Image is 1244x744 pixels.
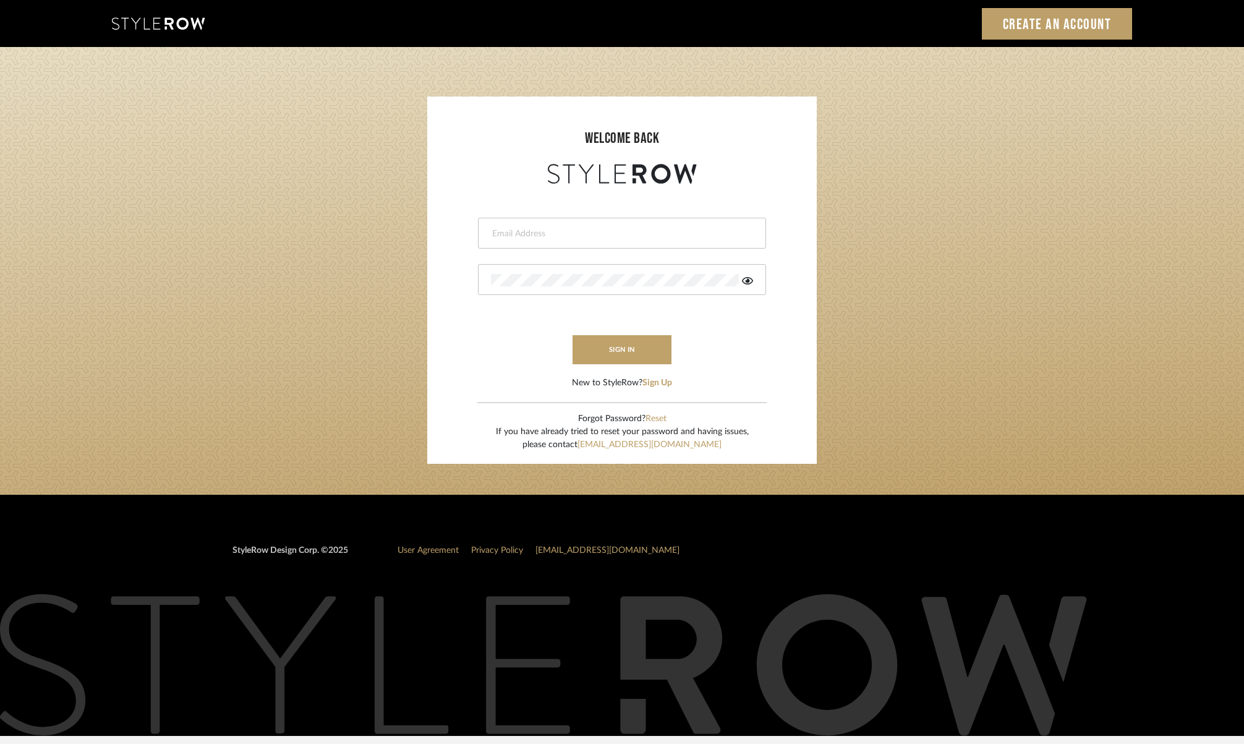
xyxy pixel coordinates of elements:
a: Privacy Policy [471,546,523,555]
a: [EMAIL_ADDRESS][DOMAIN_NAME] [535,546,680,555]
a: [EMAIL_ADDRESS][DOMAIN_NAME] [577,440,722,449]
div: New to StyleRow? [572,377,672,390]
div: welcome back [440,127,804,150]
div: If you have already tried to reset your password and having issues, please contact [496,425,749,451]
input: Email Address [491,228,750,240]
a: Create an Account [982,8,1133,40]
button: Reset [645,413,667,425]
div: Forgot Password? [496,413,749,425]
a: User Agreement [398,546,459,555]
button: Sign Up [642,377,672,390]
div: StyleRow Design Corp. ©2025 [232,544,348,567]
button: sign in [573,335,671,364]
